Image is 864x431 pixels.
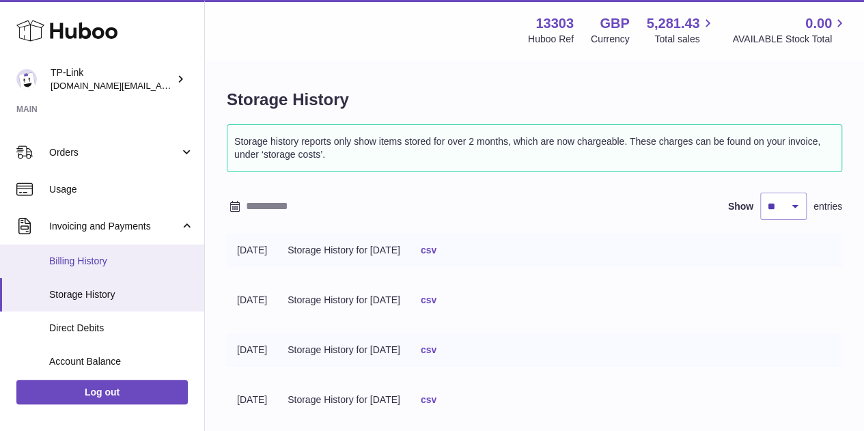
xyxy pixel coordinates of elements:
[421,394,436,405] a: csv
[227,89,842,111] h1: Storage History
[421,294,436,305] a: csv
[647,14,700,33] span: 5,281.43
[227,234,277,267] td: [DATE]
[732,33,848,46] span: AVAILABLE Stock Total
[813,200,842,213] span: entries
[528,33,574,46] div: Huboo Ref
[647,14,716,46] a: 5,281.43 Total sales
[49,322,194,335] span: Direct Debits
[277,333,410,367] td: Storage History for [DATE]
[535,14,574,33] strong: 13303
[49,183,194,196] span: Usage
[49,220,180,233] span: Invoicing and Payments
[227,333,277,367] td: [DATE]
[600,14,629,33] strong: GBP
[49,355,194,368] span: Account Balance
[732,14,848,46] a: 0.00 AVAILABLE Stock Total
[234,132,835,165] p: Storage history reports only show items stored for over 2 months, which are now chargeable. These...
[421,344,436,355] a: csv
[49,146,180,159] span: Orders
[49,255,194,268] span: Billing History
[277,234,410,267] td: Storage History for [DATE]
[16,69,37,89] img: accountant.uk@tp-link.com
[654,33,715,46] span: Total sales
[51,66,173,92] div: TP-Link
[49,288,194,301] span: Storage History
[277,283,410,317] td: Storage History for [DATE]
[591,33,630,46] div: Currency
[51,80,272,91] span: [DOMAIN_NAME][EMAIL_ADDRESS][DOMAIN_NAME]
[16,380,188,404] a: Log out
[227,383,277,417] td: [DATE]
[227,283,277,317] td: [DATE]
[805,14,832,33] span: 0.00
[421,245,436,255] a: csv
[728,200,753,213] label: Show
[277,383,410,417] td: Storage History for [DATE]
